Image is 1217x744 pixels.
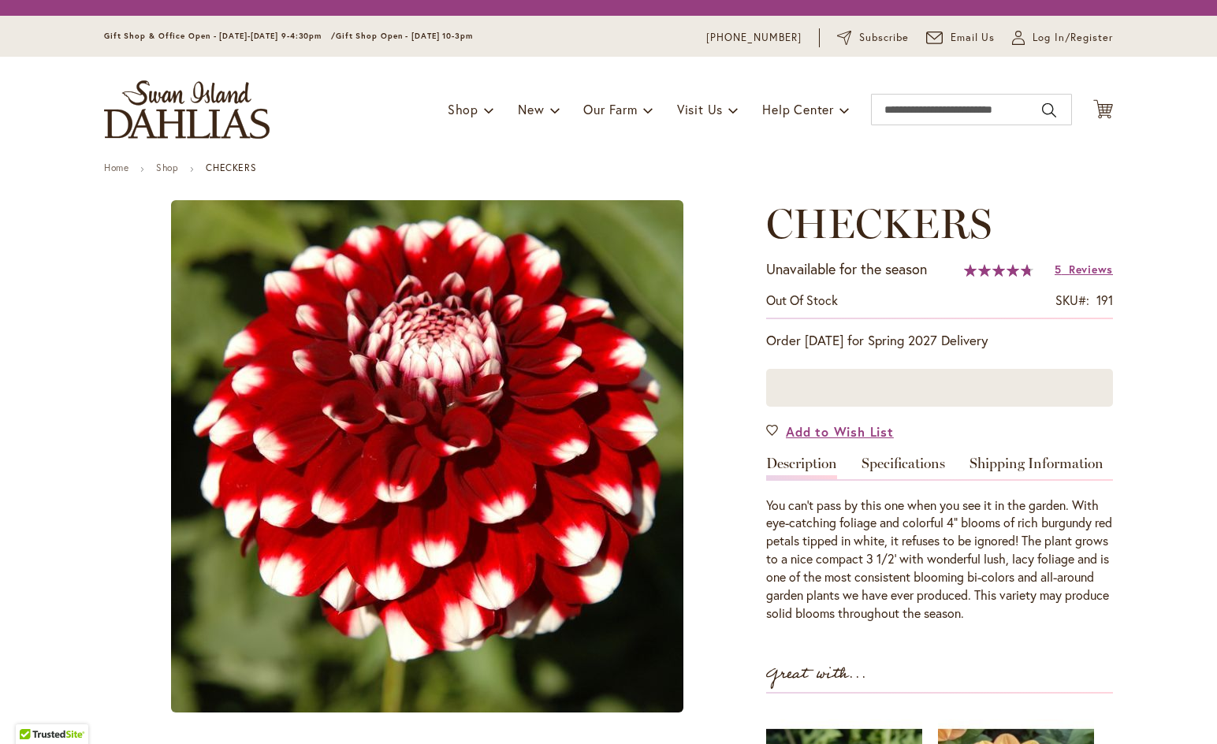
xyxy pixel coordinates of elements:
div: Availability [766,292,838,310]
span: New [518,101,544,117]
a: Subscribe [837,30,909,46]
a: 5 Reviews [1055,262,1113,277]
strong: CHECKERS [206,162,256,173]
a: Log In/Register [1012,30,1113,46]
span: 5 [1055,262,1062,277]
span: CHECKERS [766,199,992,248]
img: main product photo [171,200,683,712]
strong: SKU [1055,292,1089,308]
a: Add to Wish List [766,422,894,441]
span: Out of stock [766,292,838,308]
span: Log In/Register [1033,30,1113,46]
span: Gift Shop & Office Open - [DATE]-[DATE] 9-4:30pm / [104,31,336,41]
p: Order [DATE] for Spring 2027 Delivery [766,331,1113,350]
span: Our Farm [583,101,637,117]
span: Add to Wish List [786,422,894,441]
a: Specifications [862,456,945,479]
a: [PHONE_NUMBER] [706,30,802,46]
a: Shipping Information [970,456,1103,479]
span: Reviews [1069,262,1113,277]
a: Home [104,162,128,173]
p: Unavailable for the season [766,259,927,280]
a: Email Us [926,30,996,46]
span: Visit Us [677,101,723,117]
span: Gift Shop Open - [DATE] 10-3pm [336,31,473,41]
strong: Great with... [766,661,867,687]
span: Shop [448,101,478,117]
span: Help Center [762,101,834,117]
a: Shop [156,162,178,173]
div: 191 [1096,292,1113,310]
div: Detailed Product Info [766,456,1113,623]
div: You can't pass by this one when you see it in the garden. With eye-catching foliage and colorful ... [766,497,1113,623]
span: Subscribe [859,30,909,46]
span: Email Us [951,30,996,46]
a: Description [766,456,837,479]
div: 96% [964,264,1033,277]
a: store logo [104,80,270,139]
